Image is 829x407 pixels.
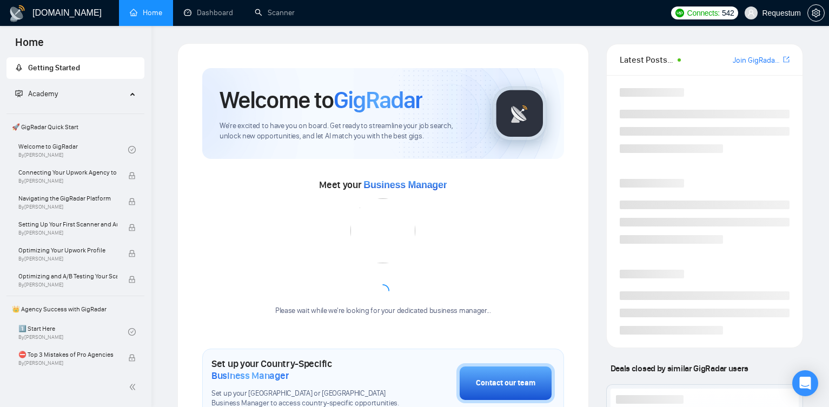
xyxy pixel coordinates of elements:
span: ⛔ Top 3 Mistakes of Pro Agencies [18,349,117,360]
a: Join GigRadar Slack Community [733,55,781,66]
span: GigRadar [334,85,422,115]
span: By [PERSON_NAME] [18,204,117,210]
a: 1️⃣ Start HereBy[PERSON_NAME] [18,320,128,344]
span: check-circle [128,146,136,154]
span: setting [808,9,824,17]
span: By [PERSON_NAME] [18,282,117,288]
span: 542 [722,7,734,19]
div: Please wait while we're looking for your dedicated business manager... [269,306,498,316]
span: lock [128,250,136,257]
span: Latest Posts from the GigRadar Community [620,53,675,66]
span: double-left [129,382,140,392]
span: We're excited to have you on board. Get ready to streamline your job search, unlock new opportuni... [220,121,475,142]
span: rocket [15,64,23,71]
span: Setting Up Your First Scanner and Auto-Bidder [18,219,117,230]
span: lock [128,276,136,283]
h1: Welcome to [220,85,422,115]
h1: Set up your Country-Specific [211,358,402,382]
span: By [PERSON_NAME] [18,360,117,366]
span: lock [128,198,136,205]
a: dashboardDashboard [184,8,233,17]
span: Connects: [687,7,720,19]
span: Getting Started [28,63,80,72]
span: lock [128,172,136,179]
img: gigradar-logo.png [493,86,547,141]
a: export [783,55,790,65]
span: By [PERSON_NAME] [18,178,117,184]
span: Optimizing and A/B Testing Your Scanner for Better Results [18,271,117,282]
span: Navigating the GigRadar Platform [18,193,117,204]
span: 👑 Agency Success with GigRadar [8,298,143,320]
span: By [PERSON_NAME] [18,256,117,262]
span: By [PERSON_NAME] [18,230,117,236]
img: upwork-logo.png [675,9,684,17]
span: user [747,9,755,17]
span: Deals closed by similar GigRadar users [606,359,753,378]
span: loading [375,283,391,299]
span: Connecting Your Upwork Agency to GigRadar [18,167,117,178]
div: Open Intercom Messenger [792,370,818,396]
span: lock [128,354,136,362]
span: Meet your [319,179,447,191]
span: fund-projection-screen [15,90,23,97]
a: searchScanner [255,8,295,17]
a: setting [807,9,825,17]
button: Contact our team [456,363,555,403]
span: check-circle [128,328,136,336]
img: logo [9,5,26,22]
span: Home [6,35,52,57]
span: Academy [28,89,58,98]
div: Contact our team [476,377,535,389]
span: 🚀 GigRadar Quick Start [8,116,143,138]
img: error [350,198,415,263]
span: Optimizing Your Upwork Profile [18,245,117,256]
span: Business Manager [211,370,289,382]
span: export [783,55,790,64]
a: Welcome to GigRadarBy[PERSON_NAME] [18,138,128,162]
span: Business Manager [363,179,447,190]
li: Getting Started [6,57,144,79]
a: homeHome [130,8,162,17]
span: Academy [15,89,58,98]
span: lock [128,224,136,231]
button: setting [807,4,825,22]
